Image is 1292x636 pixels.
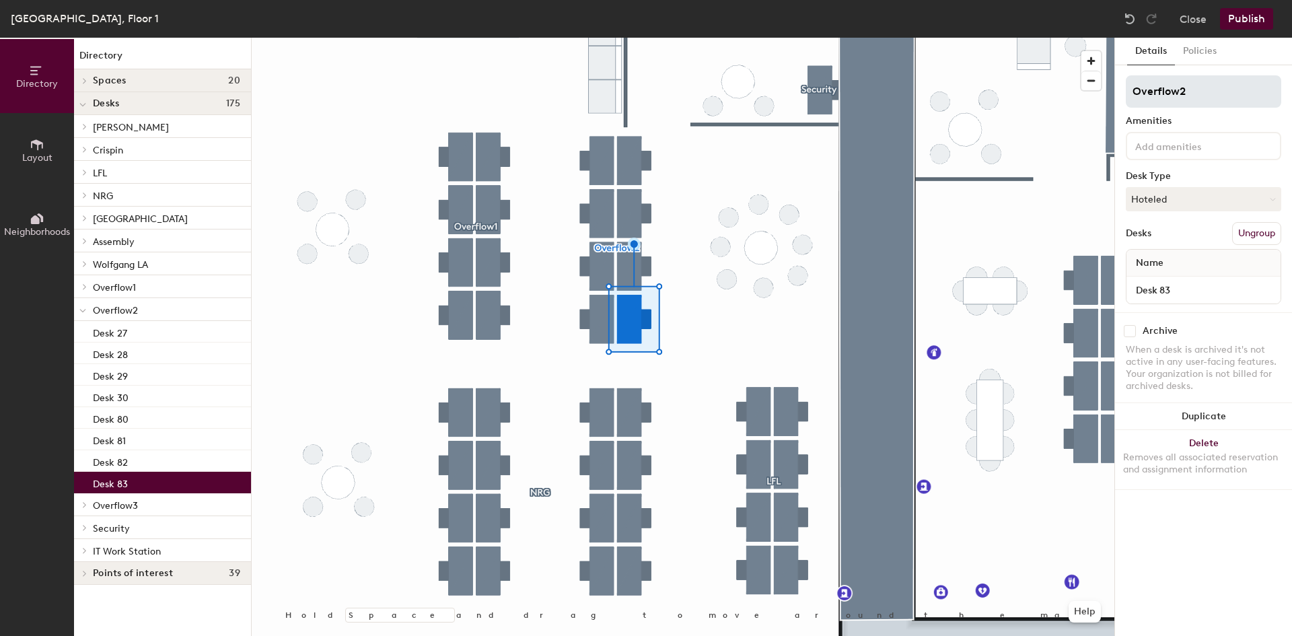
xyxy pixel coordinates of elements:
[93,453,128,468] p: Desk 82
[1123,12,1137,26] img: Undo
[93,324,127,339] p: Desk 27
[1126,171,1281,182] div: Desk Type
[93,500,138,511] span: Overflow3
[1069,601,1101,623] button: Help
[1126,116,1281,127] div: Amenities
[93,190,113,202] span: NRG
[1180,8,1207,30] button: Close
[93,410,129,425] p: Desk 80
[226,98,240,109] span: 175
[93,367,128,382] p: Desk 29
[1126,228,1151,239] div: Desks
[93,568,173,579] span: Points of interest
[1220,8,1273,30] button: Publish
[93,305,138,316] span: Overflow2
[74,48,251,69] h1: Directory
[228,75,240,86] span: 20
[93,122,169,133] span: [PERSON_NAME]
[93,474,128,490] p: Desk 83
[1133,137,1254,153] input: Add amenities
[1127,38,1175,65] button: Details
[22,152,52,164] span: Layout
[93,259,148,271] span: Wolfgang LA
[1123,452,1284,476] div: Removes all associated reservation and assignment information
[93,75,127,86] span: Spaces
[11,10,159,27] div: [GEOGRAPHIC_DATA], Floor 1
[1126,187,1281,211] button: Hoteled
[1126,344,1281,392] div: When a desk is archived it's not active in any user-facing features. Your organization is not bil...
[93,145,123,156] span: Crispin
[1143,326,1178,337] div: Archive
[93,168,107,179] span: LFL
[93,345,128,361] p: Desk 28
[1129,251,1170,275] span: Name
[1129,281,1278,299] input: Unnamed desk
[93,236,135,248] span: Assembly
[1175,38,1225,65] button: Policies
[93,282,136,293] span: Overflow1
[1232,222,1281,245] button: Ungroup
[93,213,188,225] span: [GEOGRAPHIC_DATA]
[93,98,119,109] span: Desks
[93,388,129,404] p: Desk 30
[16,78,58,90] span: Directory
[93,523,130,534] span: Security
[1115,430,1292,489] button: DeleteRemoves all associated reservation and assignment information
[93,546,161,557] span: IT Work Station
[229,568,240,579] span: 39
[1145,12,1158,26] img: Redo
[93,431,126,447] p: Desk 81
[1115,403,1292,430] button: Duplicate
[4,226,70,238] span: Neighborhoods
